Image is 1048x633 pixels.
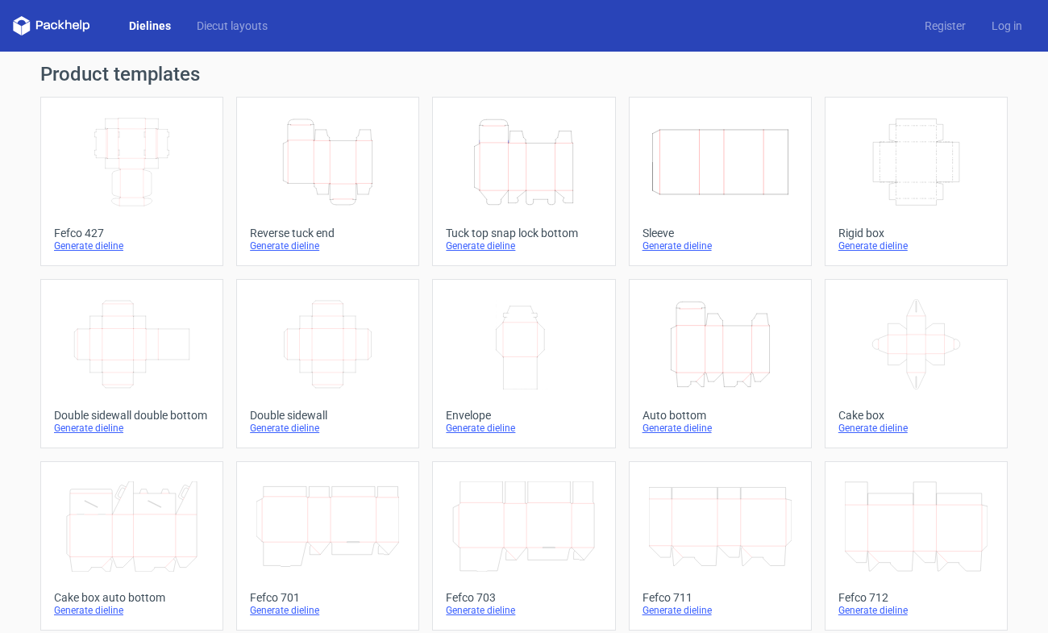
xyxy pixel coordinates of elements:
div: Generate dieline [838,422,994,435]
a: EnvelopeGenerate dieline [432,279,615,448]
a: Fefco 703Generate dieline [432,461,615,631]
div: Generate dieline [446,422,601,435]
div: Fefco 701 [250,591,405,604]
a: Rigid boxGenerate dieline [825,97,1008,266]
div: Tuck top snap lock bottom [446,227,601,239]
a: Log in [979,18,1035,34]
div: Generate dieline [838,604,994,617]
a: Cake box auto bottomGenerate dieline [40,461,223,631]
a: Tuck top snap lock bottomGenerate dieline [432,97,615,266]
div: Generate dieline [250,239,405,252]
div: Reverse tuck end [250,227,405,239]
a: Reverse tuck endGenerate dieline [236,97,419,266]
div: Generate dieline [250,604,405,617]
div: Generate dieline [838,239,994,252]
div: Rigid box [838,227,994,239]
div: Fefco 711 [643,591,798,604]
div: Generate dieline [54,604,210,617]
a: Dielines [116,18,184,34]
div: Fefco 703 [446,591,601,604]
div: Generate dieline [643,239,798,252]
div: Cake box [838,409,994,422]
a: Double sidewall double bottomGenerate dieline [40,279,223,448]
a: Fefco 711Generate dieline [629,461,812,631]
a: Fefco 427Generate dieline [40,97,223,266]
a: Fefco 712Generate dieline [825,461,1008,631]
div: Generate dieline [250,422,405,435]
a: Auto bottomGenerate dieline [629,279,812,448]
a: Fefco 701Generate dieline [236,461,419,631]
div: Cake box auto bottom [54,591,210,604]
a: Double sidewallGenerate dieline [236,279,419,448]
div: Auto bottom [643,409,798,422]
div: Fefco 712 [838,591,994,604]
h1: Product templates [40,65,1008,84]
div: Sleeve [643,227,798,239]
a: Diecut layouts [184,18,281,34]
a: Cake boxGenerate dieline [825,279,1008,448]
div: Generate dieline [446,239,601,252]
div: Double sidewall [250,409,405,422]
a: Register [912,18,979,34]
div: Generate dieline [643,604,798,617]
div: Envelope [446,409,601,422]
a: SleeveGenerate dieline [629,97,812,266]
div: Generate dieline [643,422,798,435]
div: Generate dieline [446,604,601,617]
div: Double sidewall double bottom [54,409,210,422]
div: Generate dieline [54,422,210,435]
div: Fefco 427 [54,227,210,239]
div: Generate dieline [54,239,210,252]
